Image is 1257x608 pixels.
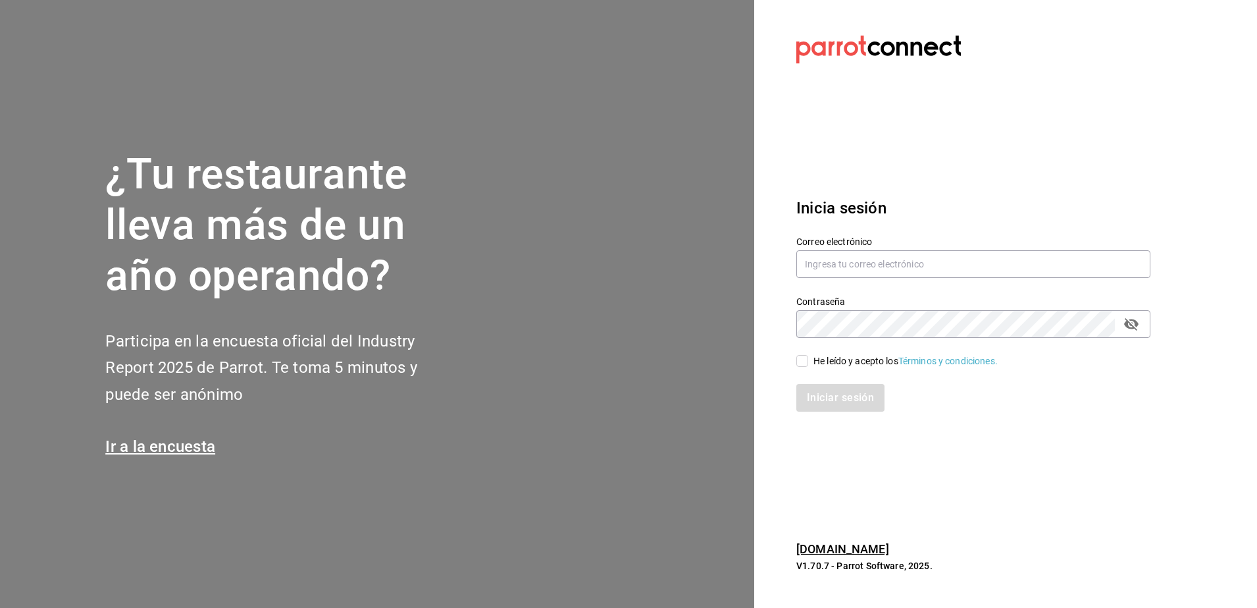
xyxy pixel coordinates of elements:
[105,437,215,456] a: Ir a la encuesta
[796,297,1150,306] label: Contraseña
[898,356,998,366] a: Términos y condiciones.
[796,542,889,556] a: [DOMAIN_NAME]
[796,559,1150,572] p: V1.70.7 - Parrot Software, 2025.
[105,150,461,301] h1: ¿Tu restaurante lleva más de un año operando?
[1120,313,1142,335] button: passwordField
[813,354,998,368] div: He leído y acepto los
[105,328,461,408] h2: Participa en la encuesta oficial del Industry Report 2025 de Parrot. Te toma 5 minutos y puede se...
[796,250,1150,278] input: Ingresa tu correo electrónico
[796,237,1150,246] label: Correo electrónico
[796,196,1150,220] h3: Inicia sesión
